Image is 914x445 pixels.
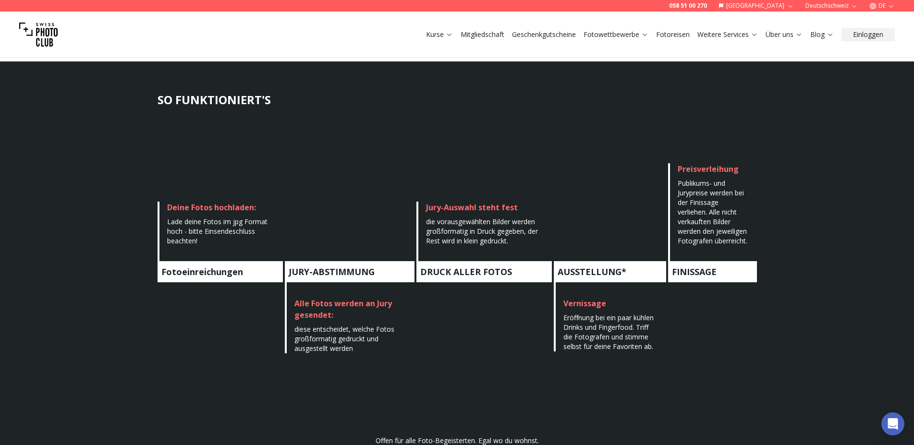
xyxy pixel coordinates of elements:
[580,28,652,41] button: Fotowettbewerbe
[669,2,707,10] a: 058 51 00 270
[422,28,457,41] button: Kurse
[508,28,580,41] button: Geschenkgutscheine
[668,261,756,282] h4: FINISSAGE
[806,28,838,41] button: Blog
[512,30,576,39] a: Geschenkgutscheine
[167,202,275,213] div: Deine Fotos hochladen:
[167,217,275,246] div: Lade deine Fotos im jpg Format hoch - bitte Einsendeschluss beachten!
[881,412,904,435] div: Open Intercom Messenger
[294,298,392,320] span: Alle Fotos werden an Jury gesendet:
[158,92,757,108] h3: SO FUNKTIONIERT'S
[563,313,654,351] span: Eröffnung bei ein paar kühlen Drinks und Fingerfood. Triff die Fotografen und stimme selbst für d...
[426,202,518,213] span: Jury-Auswahl steht fest
[554,261,666,282] h4: AUSSTELLUNG*
[563,298,606,309] span: Vernissage
[656,30,690,39] a: Fotoreisen
[158,261,283,282] h4: Fotoeinreichungen
[584,30,648,39] a: Fotowettbewerbe
[678,164,739,174] span: Preisverleihung
[762,28,806,41] button: Über uns
[652,28,694,41] button: Fotoreisen
[461,30,504,39] a: Mitgliedschaft
[810,30,834,39] a: Blog
[416,261,552,282] h4: DRUCK ALLER FOTOS
[697,30,758,39] a: Weitere Services
[457,28,508,41] button: Mitgliedschaft
[426,30,453,39] a: Kurse
[694,28,762,41] button: Weitere Services
[294,325,394,353] span: diese entscheidet, welche Fotos großformatig gedruckt und ausgestellt werden
[285,261,414,282] h4: JURY-ABSTIMMUNG
[678,179,747,245] span: Publikums- und Jurypreise werden bei der Finissage verliehen. Alle nicht verkauften Bilder werden...
[426,217,538,245] span: die vorausgewählten Bilder werden großformatig in Druck gegeben, der Rest wird in klein gedruckt.
[19,15,58,54] img: Swiss photo club
[841,28,895,41] button: Einloggen
[766,30,803,39] a: Über uns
